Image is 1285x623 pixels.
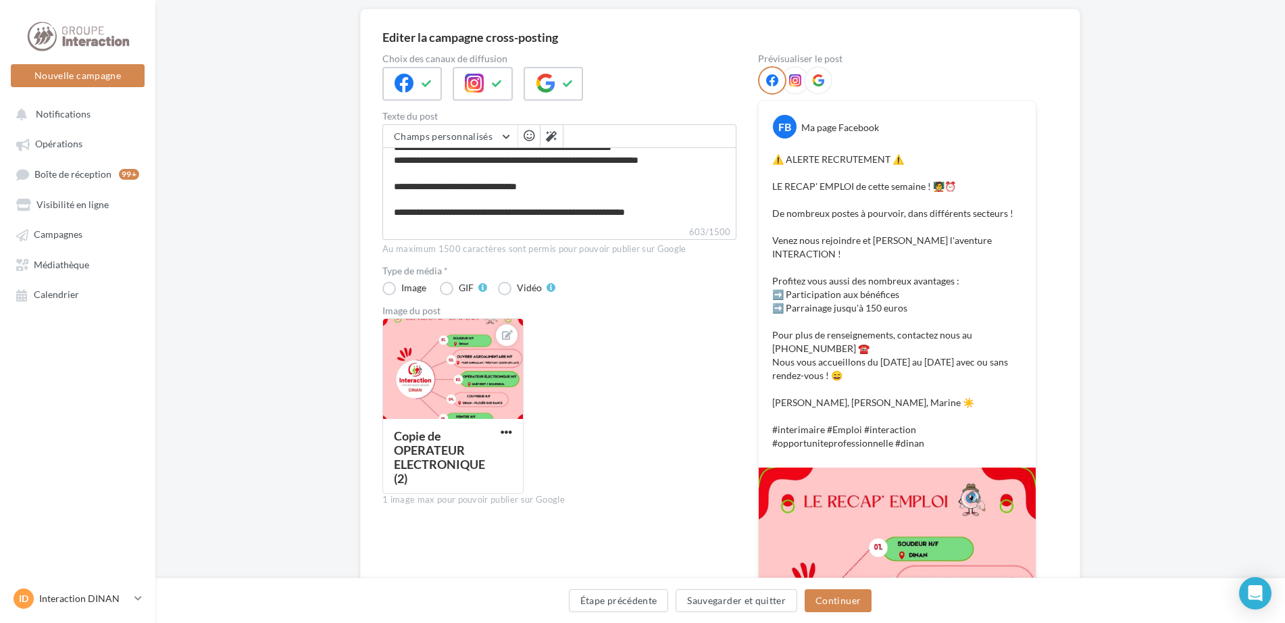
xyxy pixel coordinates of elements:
[8,131,147,155] a: Opérations
[382,494,736,506] div: 1 image max pour pouvoir publier sur Google
[517,283,542,293] div: Vidéo
[676,589,797,612] button: Sauvegarder et quitter
[801,121,879,134] div: Ma page Facebook
[36,108,91,120] span: Notifications
[401,283,426,293] div: Image
[382,31,558,43] div: Editer la campagne cross-posting
[8,282,147,306] a: Calendrier
[8,252,147,276] a: Médiathèque
[1239,577,1271,609] div: Open Intercom Messenger
[382,111,736,121] label: Texte du post
[8,222,147,246] a: Campagnes
[34,229,82,241] span: Campagnes
[11,586,145,612] a: ID Interaction DINAN
[8,161,147,186] a: Boîte de réception99+
[382,243,736,255] div: Au maximum 1500 caractères sont permis pour pouvoir publier sur Google
[8,101,142,126] button: Notifications
[39,592,129,605] p: Interaction DINAN
[119,169,139,180] div: 99+
[758,54,1036,64] div: Prévisualiser le post
[805,589,872,612] button: Continuer
[19,592,28,605] span: ID
[382,306,736,316] div: Image du post
[772,153,1022,450] p: ⚠️ ALERTE RECRUTEMENT ⚠️ LE RECAP' EMPLOI de cette semaine ! 🧑‍🏫⏰ De nombreux postes à pourvoir, ...
[34,259,89,270] span: Médiathèque
[394,428,485,486] div: Copie de OPERATEUR ELECTRONIQUE (2)
[36,199,109,210] span: Visibilité en ligne
[773,115,797,139] div: FB
[382,266,736,276] label: Type de média *
[8,192,147,216] a: Visibilité en ligne
[382,54,736,64] label: Choix des canaux de diffusion
[34,168,111,180] span: Boîte de réception
[34,289,79,301] span: Calendrier
[11,64,145,87] button: Nouvelle campagne
[382,225,736,240] label: 603/1500
[394,130,493,142] span: Champs personnalisés
[459,283,474,293] div: GIF
[35,139,82,150] span: Opérations
[569,589,669,612] button: Étape précédente
[383,125,518,148] button: Champs personnalisés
